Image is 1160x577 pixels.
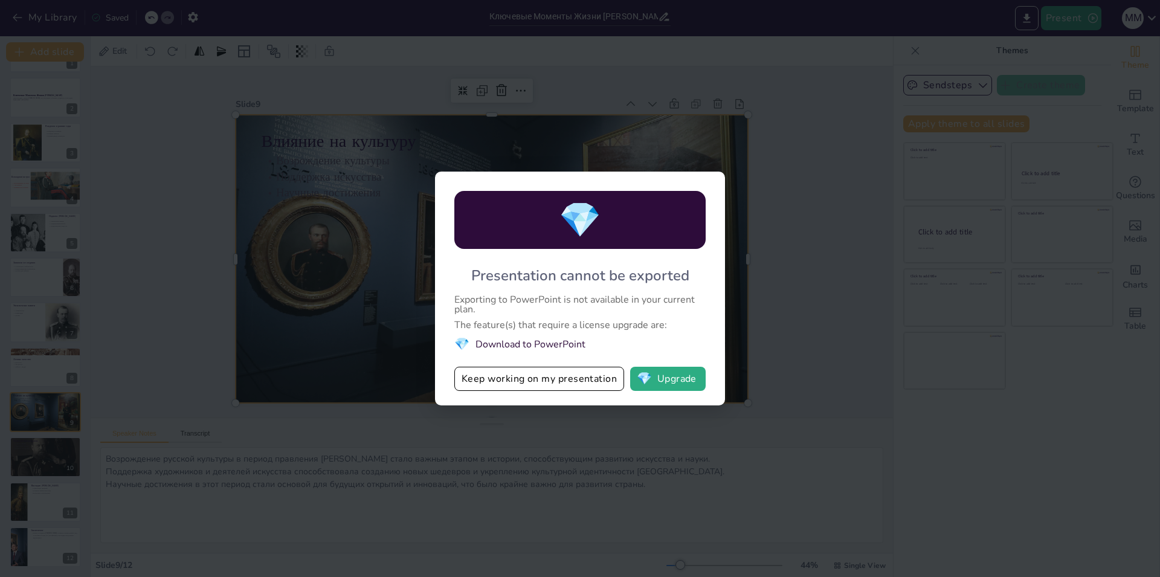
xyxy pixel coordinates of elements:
[471,266,689,285] div: Presentation cannot be exported
[559,197,601,243] span: diamond
[454,336,706,352] li: Download to PowerPoint
[454,336,469,352] span: diamond
[454,295,706,314] div: Exporting to PowerPoint is not available in your current plan.
[454,367,624,391] button: Keep working on my presentation
[630,367,706,391] button: diamondUpgrade
[637,373,652,385] span: diamond
[454,320,706,330] div: The feature(s) that require a license upgrade are:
